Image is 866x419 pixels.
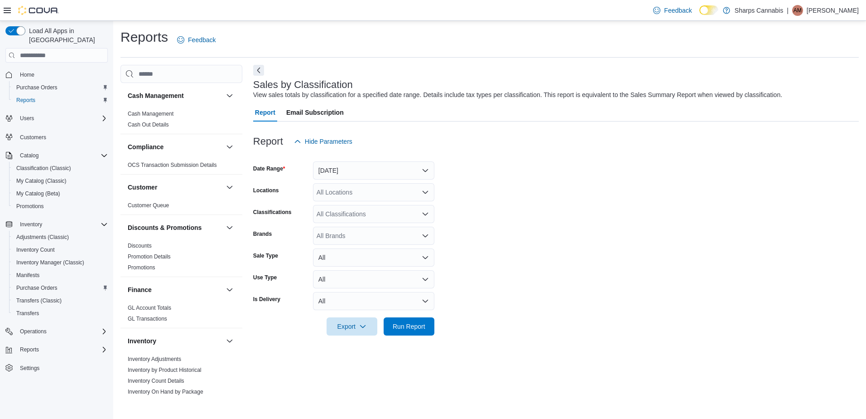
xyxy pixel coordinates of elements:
span: Purchase Orders [13,283,108,293]
button: Discounts & Promotions [224,222,235,233]
a: Inventory Count Details [128,378,184,384]
span: Transfers [16,310,39,317]
label: Use Type [253,274,277,281]
span: Settings [16,362,108,374]
span: Export [332,317,372,336]
button: Inventory Count [9,244,111,256]
span: Cash Management [128,110,173,117]
span: Adjustments (Classic) [13,232,108,243]
button: My Catalog (Classic) [9,175,111,187]
span: Hide Parameters [305,137,352,146]
button: Inventory [128,336,222,346]
button: Open list of options [422,189,429,196]
button: Reports [9,94,111,107]
span: My Catalog (Beta) [13,188,108,199]
button: Promotions [9,200,111,213]
div: Customer [120,200,242,214]
span: My Catalog (Classic) [16,177,67,185]
a: Inventory Count [13,244,58,255]
button: Compliance [128,142,222,151]
button: Discounts & Promotions [128,223,222,232]
span: OCS Transaction Submission Details [128,161,217,169]
label: Locations [253,187,279,194]
h3: Discounts & Promotions [128,223,202,232]
h3: Inventory [128,336,156,346]
button: Classification (Classic) [9,162,111,175]
span: Classification (Classic) [16,165,71,172]
a: Discounts [128,243,152,249]
span: Purchase Orders [16,84,58,91]
button: Users [2,112,111,125]
a: Inventory On Hand by Package [128,389,203,395]
span: Reports [16,97,35,104]
span: Reports [20,346,39,353]
span: Settings [20,365,39,372]
span: Customers [20,134,46,141]
span: Purchase Orders [13,82,108,93]
a: Promotions [128,264,155,271]
div: Finance [120,302,242,328]
label: Sale Type [253,252,278,259]
label: Brands [253,230,272,238]
button: [DATE] [313,161,434,180]
span: Run Report [393,322,425,331]
a: Feedback [173,31,219,49]
label: Classifications [253,209,292,216]
span: Inventory Adjustments [128,356,181,363]
a: My Catalog (Classic) [13,175,70,186]
span: Manifests [13,270,108,281]
button: All [313,270,434,288]
a: Transfers [13,308,43,319]
button: Transfers (Classic) [9,294,111,307]
span: Promotions [13,201,108,212]
button: Inventory Manager (Classic) [9,256,111,269]
span: Inventory Count [16,246,55,253]
span: Catalog [16,150,108,161]
img: Cova [18,6,59,15]
h3: Customer [128,183,157,192]
button: Transfers [9,307,111,320]
button: Catalog [2,149,111,162]
a: OCS Transaction Submission Details [128,162,217,168]
h3: Report [253,136,283,147]
span: Feedback [188,35,216,44]
button: Inventory [224,336,235,346]
a: Promotions [13,201,48,212]
input: Dark Mode [699,5,718,15]
span: My Catalog (Beta) [16,190,60,197]
button: Purchase Orders [9,81,111,94]
span: Users [16,113,108,124]
a: Promotion Details [128,253,171,260]
span: Catalog [20,152,38,159]
button: Customer [224,182,235,193]
button: Finance [128,285,222,294]
a: Transfers (Classic) [13,295,65,306]
a: Home [16,69,38,80]
span: Transfers (Classic) [13,295,108,306]
a: GL Account Totals [128,305,171,311]
button: All [313,292,434,310]
a: My Catalog (Beta) [13,188,64,199]
span: My Catalog (Classic) [13,175,108,186]
span: Promotions [128,264,155,271]
div: AJ Malhi [792,5,803,16]
button: Customer [128,183,222,192]
label: Date Range [253,165,285,172]
span: Users [20,115,34,122]
span: GL Transactions [128,315,167,322]
span: Inventory [20,221,42,228]
span: Promotions [16,203,44,210]
span: Home [16,69,108,80]
h3: Cash Management [128,91,184,100]
button: Run Report [384,317,434,336]
span: Transfers (Classic) [16,297,62,304]
button: Users [16,113,38,124]
a: Purchase Orders [13,82,61,93]
button: Compliance [224,141,235,152]
span: Manifests [16,272,39,279]
a: Reports [13,95,39,106]
div: View sales totals by classification for a specified date range. Details include tax types per cla... [253,90,782,100]
button: All [313,248,434,267]
span: Load All Apps in [GEOGRAPHIC_DATA] [25,26,108,44]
